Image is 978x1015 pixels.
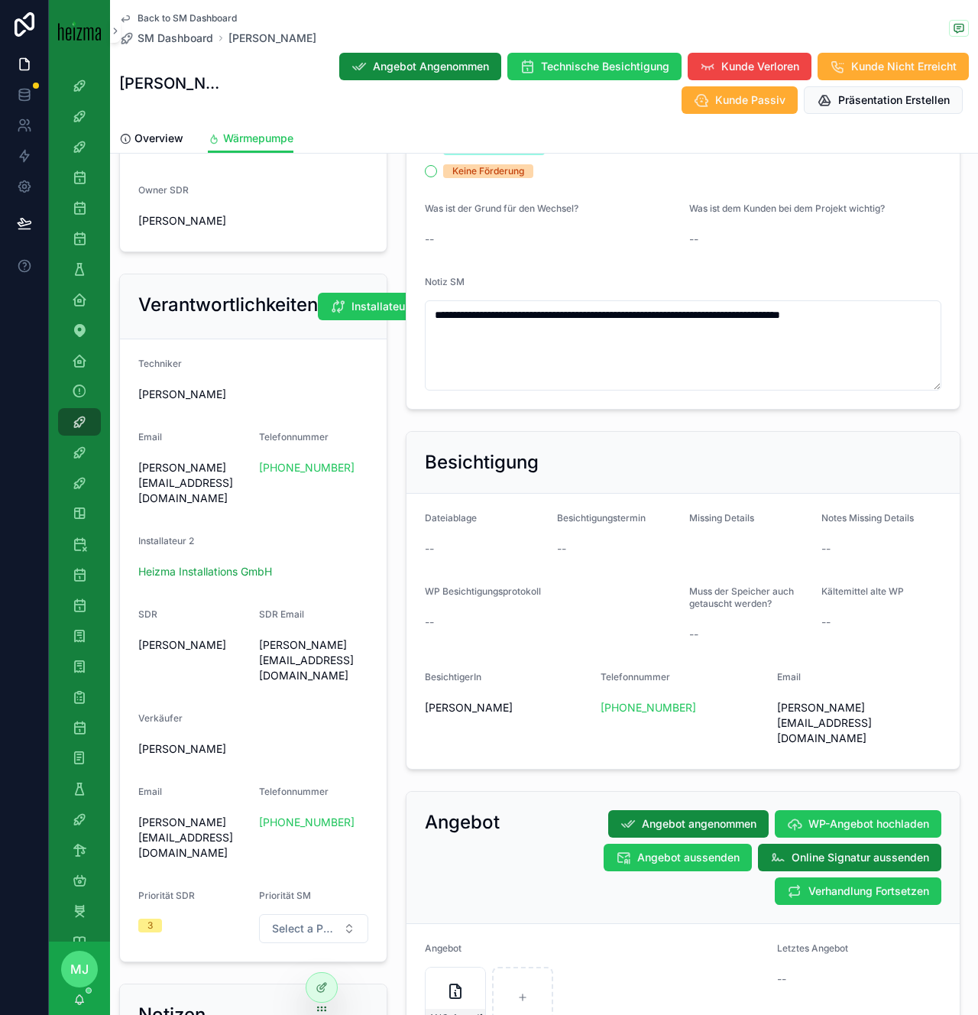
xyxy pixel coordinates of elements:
[425,700,513,715] span: [PERSON_NAME]
[138,387,226,402] span: [PERSON_NAME]
[557,512,646,524] span: Besichtigungstermin
[682,86,798,114] button: Kunde Passiv
[259,608,304,620] span: SDR Email
[138,741,226,757] span: [PERSON_NAME]
[557,541,566,556] span: --
[138,293,318,317] h2: Verantwortlichkeiten
[851,59,957,74] span: Kunde Nicht Erreicht
[138,815,247,861] span: [PERSON_NAME][EMAIL_ADDRESS][DOMAIN_NAME]
[689,585,794,609] span: Muss der Speicher auch getauscht werden?
[318,293,526,320] button: Installateur/Techniker wechseln
[119,31,213,46] a: SM Dashboard
[134,131,183,146] span: Overview
[119,12,237,24] a: Back to SM Dashboard
[58,21,101,41] img: App logo
[138,460,247,506] span: [PERSON_NAME][EMAIL_ADDRESS][DOMAIN_NAME]
[138,431,162,443] span: Email
[49,61,110,942] div: scrollable content
[138,213,226,229] span: [PERSON_NAME]
[138,608,157,620] span: SDR
[601,671,670,683] span: Telefonnummer
[259,786,329,797] span: Telefonnummer
[138,31,213,46] span: SM Dashboard
[228,31,316,46] a: [PERSON_NAME]
[259,460,355,475] a: [PHONE_NUMBER]
[259,637,368,683] span: [PERSON_NAME][EMAIL_ADDRESS][DOMAIN_NAME]
[425,615,434,630] span: --
[452,164,524,178] div: Keine Förderung
[138,358,182,369] span: Techniker
[821,512,914,524] span: Notes Missing Details
[138,12,237,24] span: Back to SM Dashboard
[138,890,195,901] span: Priorität SDR
[715,92,785,108] span: Kunde Passiv
[425,810,500,835] h2: Angebot
[351,299,514,314] span: Installateur/Techniker wechseln
[808,816,929,832] span: WP-Angebot hochladen
[425,276,465,287] span: Notiz SM
[425,450,539,475] h2: Besichtigung
[259,815,355,830] a: [PHONE_NUMBER]
[775,810,941,838] button: WP-Angebot hochladen
[541,59,669,74] span: Technische Besichtigung
[119,73,219,94] h1: [PERSON_NAME]
[208,125,293,154] a: Wärmepumpe
[425,541,434,556] span: --
[689,203,885,214] span: Was ist dem Kunden bei dem Projekt wichtig?
[821,585,904,597] span: Kältemittel alte WP
[259,431,329,443] span: Telefonnummer
[70,960,89,978] span: MJ
[507,53,682,80] button: Technische Besichtigung
[689,232,698,247] span: --
[425,671,481,683] span: BesichtigerIn
[721,59,799,74] span: Kunde Verloren
[818,53,969,80] button: Kunde Nicht Erreicht
[138,535,194,546] span: Installateur 2
[777,942,848,954] span: Letztes Angebot
[838,92,950,108] span: Präsentation Erstellen
[804,86,963,114] button: Präsentation Erstellen
[808,884,929,899] span: Verhandlung Fortsetzen
[821,615,831,630] span: --
[689,512,754,524] span: Missing Details
[642,816,756,832] span: Angebot angenommen
[147,919,153,932] div: 3
[601,700,696,715] a: [PHONE_NUMBER]
[138,564,272,579] a: Heizma Installations GmbH
[637,850,740,865] span: Angebot aussenden
[138,637,226,653] span: [PERSON_NAME]
[604,844,752,871] button: Angebot aussenden
[425,203,578,214] span: Was ist der Grund für den Wechsel?
[259,914,368,943] button: Select Button
[821,541,831,556] span: --
[792,850,929,865] span: Online Signatur aussenden
[119,125,183,155] a: Overview
[689,627,698,642] span: --
[425,942,461,954] span: Angebot
[138,786,162,797] span: Email
[272,921,336,936] span: Select a Priorität SM
[777,971,786,987] span: --
[339,53,501,80] button: Angebot Angenommen
[138,184,189,196] span: Owner SDR
[259,890,311,901] span: Priorität SM
[373,59,489,74] span: Angebot Angenommen
[777,671,801,683] span: Email
[688,53,811,80] button: Kunde Verloren
[777,700,941,746] span: [PERSON_NAME][EMAIL_ADDRESS][DOMAIN_NAME]
[608,810,769,838] button: Angebot angenommen
[223,131,293,146] span: Wärmepumpe
[425,512,477,524] span: Dateiablage
[775,877,941,905] button: Verhandlung Fortsetzen
[138,712,183,724] span: Verkäufer
[425,585,541,597] span: WP Besichtigungsprotokoll
[758,844,941,871] button: Online Signatur aussenden
[425,232,434,247] span: --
